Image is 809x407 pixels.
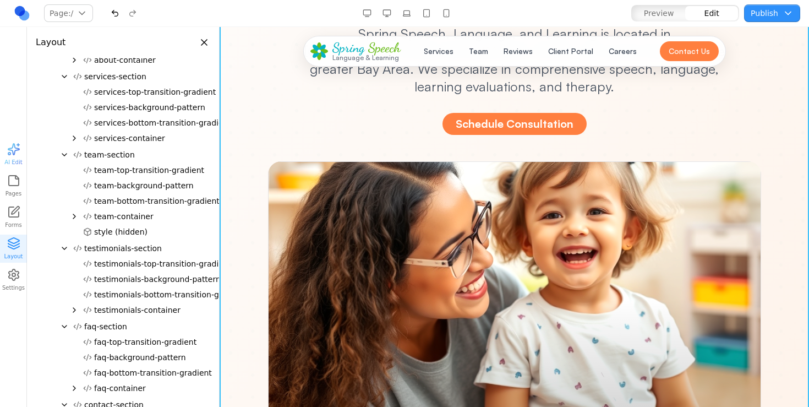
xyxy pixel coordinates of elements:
button: Expand [70,134,79,143]
span: faq-background-pattern [94,352,186,363]
button: Collapse [60,322,69,331]
button: services-bottom-transition-gradient [79,115,236,131]
button: testimonials-section [69,241,210,256]
button: Tablet [418,4,435,22]
button: testimonials-background-pattern [79,272,225,287]
button: team-container [79,209,210,224]
button: faq-top-transition-gradient [79,334,210,350]
button: services-container [79,131,210,146]
span: team-bottom-transition-gradient [94,196,220,207]
span: faq-section [84,321,127,332]
span: faq-container [94,383,146,394]
button: Expand [70,384,79,393]
button: team-top-transition-gradient [79,162,210,178]
span: AI Edit [4,158,22,166]
button: Expand [70,306,79,314]
span: testimonials-bottom-transition-gradient [94,289,247,300]
span: services-bottom-transition-gradient [94,117,231,128]
button: about-container [79,52,210,68]
span: style (hidden) [94,226,147,237]
span: faq-bottom-transition-gradient [94,367,212,378]
button: Schedule Consultation [223,86,367,108]
button: services-background-pattern [79,100,210,115]
button: Collapse [60,150,69,159]
button: Close panel [198,36,210,48]
span: team-container [94,211,154,222]
span: team-top-transition-gradient [94,165,204,176]
button: faq-background-pattern [79,350,210,365]
button: testimonials-bottom-transition-gradient [79,287,251,302]
span: testimonials-background-pattern [94,274,221,285]
button: Publish [744,4,800,22]
h3: Layout [36,36,65,49]
button: Collapse [60,244,69,253]
button: Desktop Wide [358,4,376,22]
button: team-bottom-transition-gradient [79,193,224,209]
span: about-container [94,55,156,66]
button: faq-bottom-transition-gradient [79,365,216,381]
button: style (hidden) [79,224,210,240]
button: testimonials-container [79,302,210,318]
span: services-section [84,71,146,82]
button: team-background-pattern [79,178,210,193]
span: Edit [704,8,719,19]
button: team-section [69,147,210,162]
span: Preview [644,8,674,19]
button: Laptop [398,4,416,22]
button: Desktop [378,4,396,22]
button: services-section [69,69,210,84]
button: Expand [70,212,79,221]
span: team-background-pattern [94,180,194,191]
button: Collapse [60,72,69,81]
button: faq-container [79,381,210,396]
span: services-top-transition-gradient [94,86,216,97]
span: faq-top-transition-gradient [94,337,196,348]
button: Mobile [438,4,455,22]
span: services-background-pattern [94,102,205,113]
button: Page:/ [44,4,93,22]
button: testimonials-top-transition-gradient [79,256,236,272]
button: services-top-transition-gradient [79,84,220,100]
iframe: Preview [220,27,809,407]
span: testimonials-container [94,305,181,316]
button: Expand [70,56,79,64]
button: faq-section [69,319,210,334]
span: testimonials-top-transition-gradient [94,258,231,269]
span: team-section [84,149,135,160]
span: testimonials-section [84,243,162,254]
span: services-container [94,133,165,144]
